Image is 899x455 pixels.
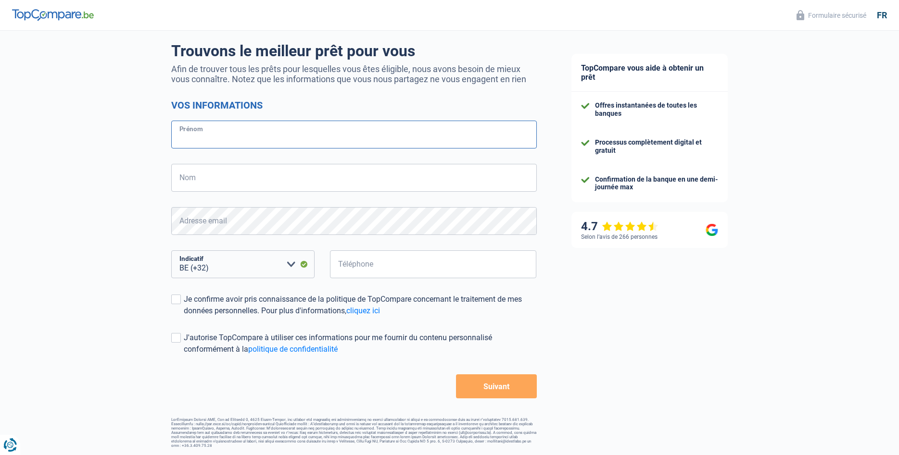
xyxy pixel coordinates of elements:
img: Advertisement [2,393,3,394]
button: Suivant [456,374,536,398]
p: Afin de trouver tous les prêts pour lesquelles vous êtes éligible, nous avons besoin de mieux vou... [171,64,537,84]
div: TopCompare vous aide à obtenir un prêt [571,54,728,92]
footer: LorEmipsum Dolorsi AME, Con ad Elitsedd 0, 4625 Eiusm-Tempor, inc utlabor etd magnaaliq eni admin... [171,418,537,448]
div: Selon l’avis de 266 personnes [581,234,658,240]
div: 4.7 [581,220,658,234]
div: Je confirme avoir pris connaissance de la politique de TopCompare concernant le traitement de mes... [184,294,537,317]
div: J'autorise TopCompare à utiliser ces informations pour me fournir du contenu personnalisé conform... [184,332,537,355]
a: cliquez ici [346,306,380,315]
h2: Vos informations [171,99,537,111]
button: Formulaire sécurisé [791,7,872,23]
div: fr [877,10,887,21]
input: 401020304 [330,250,537,278]
img: TopCompare Logo [12,9,94,21]
div: Offres instantanées de toutes les banques [595,101,718,118]
h1: Trouvons le meilleur prêt pour vous [171,42,537,60]
a: politique de confidentialité [248,344,338,354]
div: Processus complètement digital et gratuit [595,138,718,155]
div: Confirmation de la banque en une demi-journée max [595,175,718,192]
